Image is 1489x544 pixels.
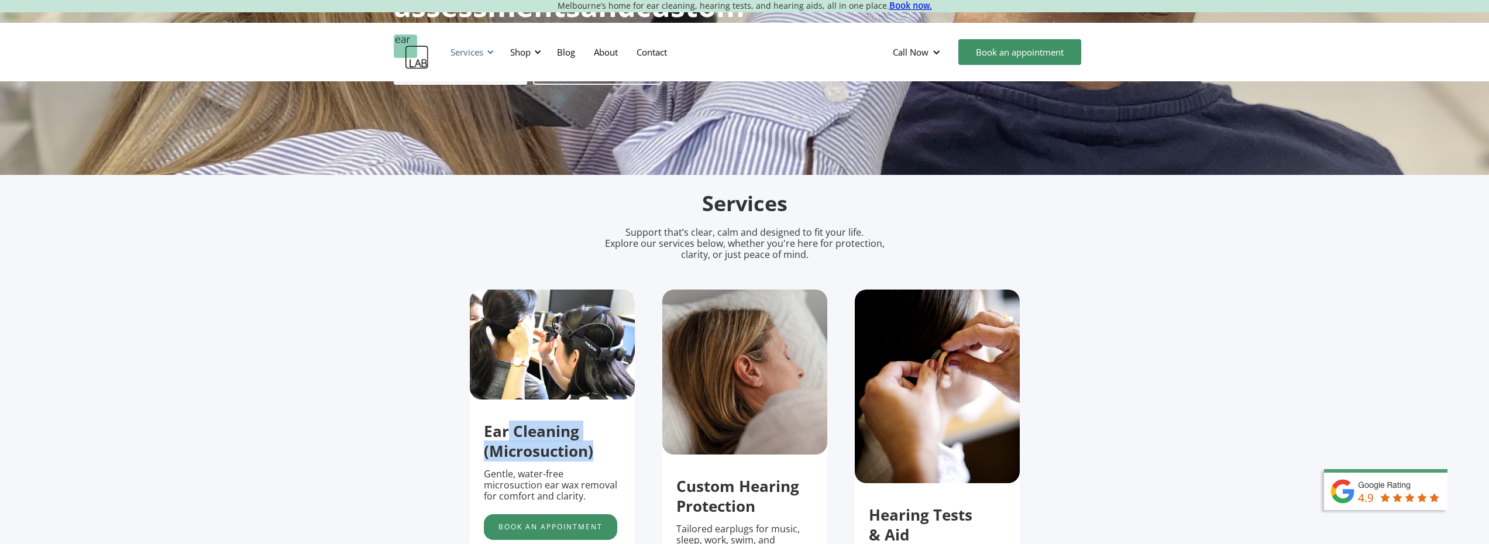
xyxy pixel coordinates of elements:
[958,39,1081,65] a: Book an appointment
[676,476,799,517] strong: Custom Hearing Protection
[893,46,929,58] div: Call Now
[394,35,429,70] a: home
[590,227,900,261] p: Support that’s clear, calm and designed to fit your life. Explore our services below, whether you...
[627,35,676,69] a: Contact
[883,35,952,70] div: Call Now
[451,46,483,58] div: Services
[510,46,531,58] div: Shop
[855,290,1020,483] img: putting hearing protection in
[470,190,1020,218] h2: Services
[548,35,584,69] a: Blog
[503,35,545,70] div: Shop
[484,421,593,462] strong: Ear Cleaning (Microsuction)
[443,35,497,70] div: Services
[584,35,627,69] a: About
[484,469,621,502] p: Gentle, water-free microsuction ear wax removal for comfort and clarity.
[484,514,617,540] a: Book an appointment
